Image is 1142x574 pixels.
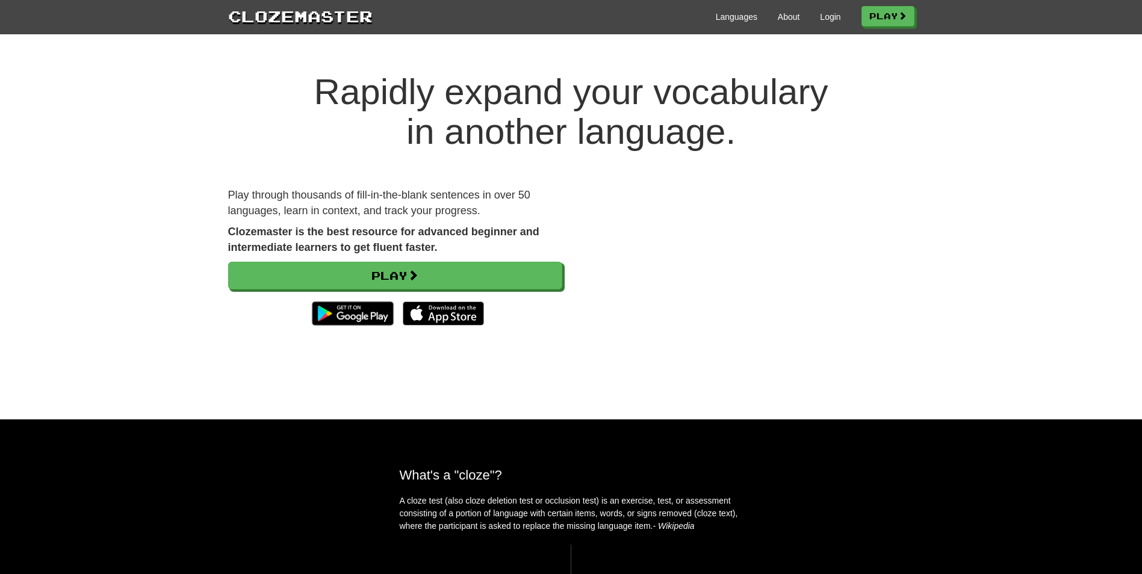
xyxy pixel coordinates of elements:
strong: Clozemaster is the best resource for advanced beginner and intermediate learners to get fluent fa... [228,226,539,253]
a: Play [228,262,562,289]
img: Get it on Google Play [306,295,399,332]
img: Download_on_the_App_Store_Badge_US-UK_135x40-25178aeef6eb6b83b96f5f2d004eda3bffbb37122de64afbaef7... [403,301,484,326]
p: Play through thousands of fill-in-the-blank sentences in over 50 languages, learn in context, and... [228,188,562,218]
a: Login [820,11,840,23]
a: Play [861,6,914,26]
a: Languages [716,11,757,23]
a: Clozemaster [228,5,373,27]
em: - Wikipedia [653,521,695,531]
a: About [778,11,800,23]
p: A cloze test (also cloze deletion test or occlusion test) is an exercise, test, or assessment con... [400,495,743,532]
h2: What's a "cloze"? [400,468,743,483]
